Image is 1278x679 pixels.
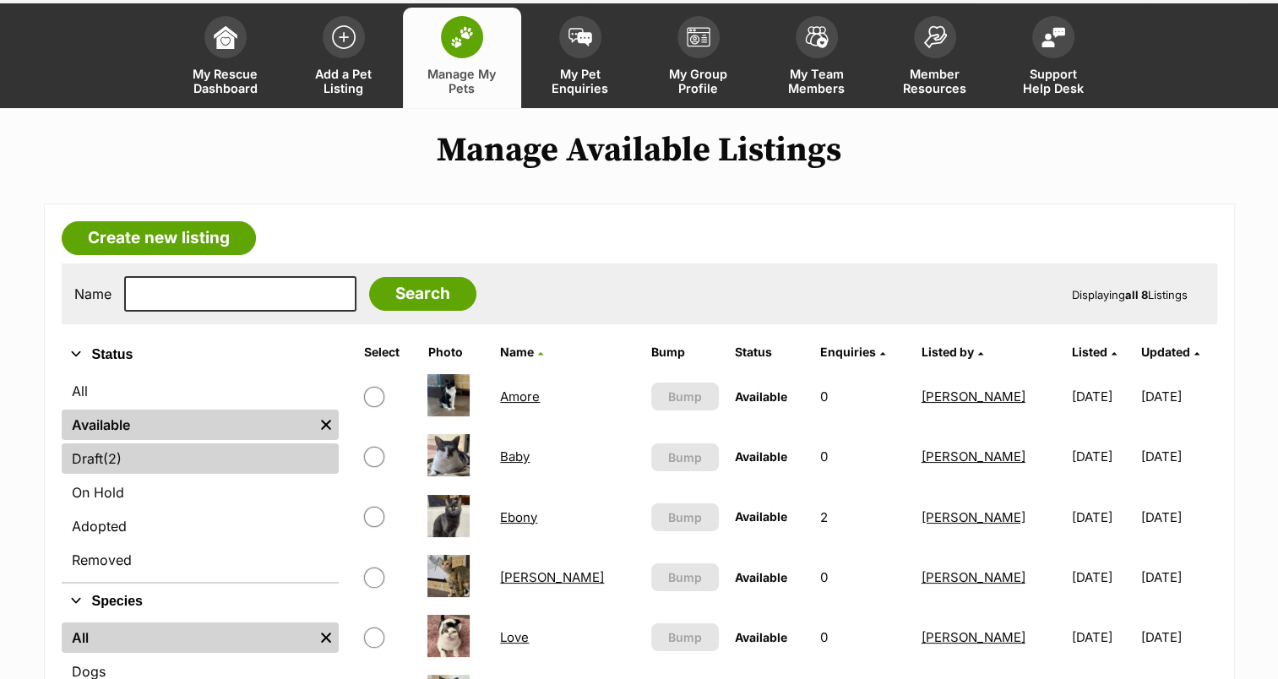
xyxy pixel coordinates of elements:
[306,67,382,95] span: Add a Pet Listing
[651,623,720,651] button: Bump
[500,345,543,359] a: Name
[1065,488,1139,546] td: [DATE]
[727,339,811,366] th: Status
[779,67,855,95] span: My Team Members
[1015,67,1091,95] span: Support Help Desk
[668,568,702,586] span: Bump
[1141,345,1190,359] span: Updated
[62,221,256,255] a: Create new listing
[424,67,500,95] span: Manage My Pets
[819,345,875,359] span: translation missing: en.admin.listings.index.attributes.enquiries
[651,383,720,410] button: Bump
[813,548,912,606] td: 0
[876,8,994,108] a: Member Resources
[369,277,476,311] input: Search
[644,339,726,366] th: Bump
[819,345,884,359] a: Enquiries
[103,448,122,469] span: (2)
[188,67,264,95] span: My Rescue Dashboard
[813,608,912,666] td: 0
[661,67,737,95] span: My Group Profile
[922,448,1025,464] a: [PERSON_NAME]
[62,622,313,653] a: All
[1141,367,1215,426] td: [DATE]
[1072,345,1117,359] a: Listed
[922,345,974,359] span: Listed by
[62,590,339,612] button: Species
[285,8,403,108] a: Add a Pet Listing
[1141,608,1215,666] td: [DATE]
[403,8,521,108] a: Manage My Pets
[734,449,786,464] span: Available
[734,509,786,524] span: Available
[421,339,492,366] th: Photo
[1141,345,1199,359] a: Updated
[922,509,1025,525] a: [PERSON_NAME]
[332,25,356,49] img: add-pet-listing-icon-0afa8454b4691262ce3f59096e99ab1cd57d4a30225e0717b998d2c9b9846f56.svg
[1072,288,1188,301] span: Displaying Listings
[687,27,710,47] img: group-profile-icon-3fa3cf56718a62981997c0bc7e787c4b2cf8bcc04b72c1350f741eb67cf2f40e.svg
[923,25,947,48] img: member-resources-icon-8e73f808a243e03378d46382f2149f9095a855e16c252ad45f914b54edf8863c.svg
[758,8,876,108] a: My Team Members
[668,508,702,526] span: Bump
[922,629,1025,645] a: [PERSON_NAME]
[668,448,702,466] span: Bump
[521,8,639,108] a: My Pet Enquiries
[1065,608,1139,666] td: [DATE]
[62,545,339,575] a: Removed
[74,286,111,301] label: Name
[500,388,540,405] a: Amore
[1141,427,1215,486] td: [DATE]
[651,503,720,531] button: Bump
[897,67,973,95] span: Member Resources
[500,509,537,525] a: Ebony
[62,511,339,541] a: Adopted
[994,8,1112,108] a: Support Help Desk
[357,339,420,366] th: Select
[62,410,313,440] a: Available
[668,628,702,646] span: Bump
[734,630,786,644] span: Available
[651,563,720,591] button: Bump
[651,443,720,471] button: Bump
[542,67,618,95] span: My Pet Enquiries
[500,629,529,645] a: Love
[813,427,912,486] td: 0
[1072,345,1107,359] span: Listed
[313,622,339,653] a: Remove filter
[1141,548,1215,606] td: [DATE]
[1141,488,1215,546] td: [DATE]
[62,372,339,582] div: Status
[734,570,786,584] span: Available
[500,448,530,464] a: Baby
[668,388,702,405] span: Bump
[62,376,339,406] a: All
[166,8,285,108] a: My Rescue Dashboard
[214,25,237,49] img: dashboard-icon-eb2f2d2d3e046f16d808141f083e7271f6b2e854fb5c12c21221c1fb7104beca.svg
[62,443,339,474] a: Draft
[62,344,339,366] button: Status
[62,477,339,508] a: On Hold
[500,345,534,359] span: Name
[813,488,912,546] td: 2
[313,410,339,440] a: Remove filter
[734,389,786,404] span: Available
[922,388,1025,405] a: [PERSON_NAME]
[805,26,829,48] img: team-members-icon-5396bd8760b3fe7c0b43da4ab00e1e3bb1a5d9ba89233759b79545d2d3fc5d0d.svg
[922,569,1025,585] a: [PERSON_NAME]
[1041,27,1065,47] img: help-desk-icon-fdf02630f3aa405de69fd3d07c3f3aa587a6932b1a1747fa1d2bba05be0121f9.svg
[500,569,604,585] a: [PERSON_NAME]
[568,28,592,46] img: pet-enquiries-icon-7e3ad2cf08bfb03b45e93fb7055b45f3efa6380592205ae92323e6603595dc1f.svg
[450,26,474,48] img: manage-my-pets-icon-02211641906a0b7f246fdf0571729dbe1e7629f14944591b6c1af311fb30b64b.svg
[1065,548,1139,606] td: [DATE]
[1065,427,1139,486] td: [DATE]
[813,367,912,426] td: 0
[639,8,758,108] a: My Group Profile
[1125,288,1148,301] strong: all 8
[922,345,983,359] a: Listed by
[1065,367,1139,426] td: [DATE]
